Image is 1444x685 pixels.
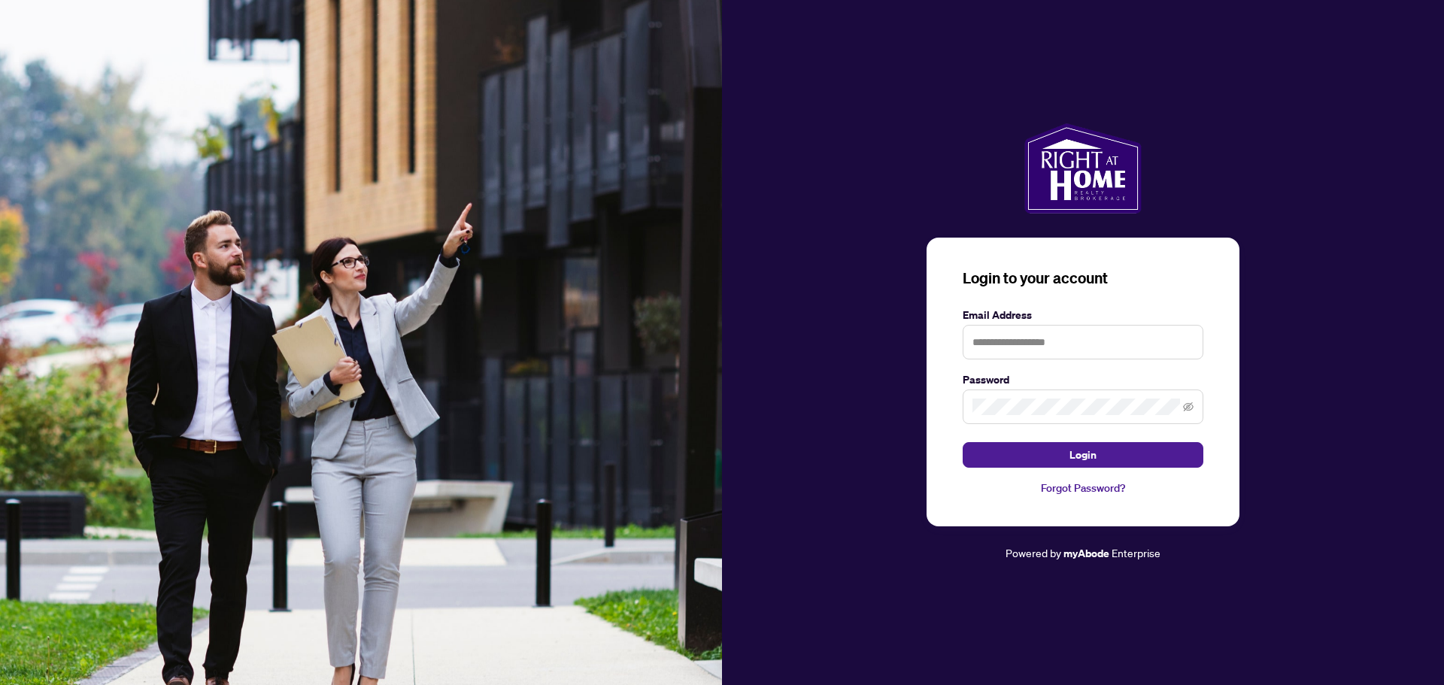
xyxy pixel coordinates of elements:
span: eye-invisible [1183,402,1194,412]
a: Forgot Password? [963,480,1203,496]
img: ma-logo [1024,123,1141,214]
span: Powered by [1006,546,1061,559]
label: Email Address [963,307,1203,323]
h3: Login to your account [963,268,1203,289]
span: Enterprise [1112,546,1160,559]
span: Login [1069,443,1097,467]
label: Password [963,371,1203,388]
a: myAbode [1063,545,1109,562]
button: Login [963,442,1203,468]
